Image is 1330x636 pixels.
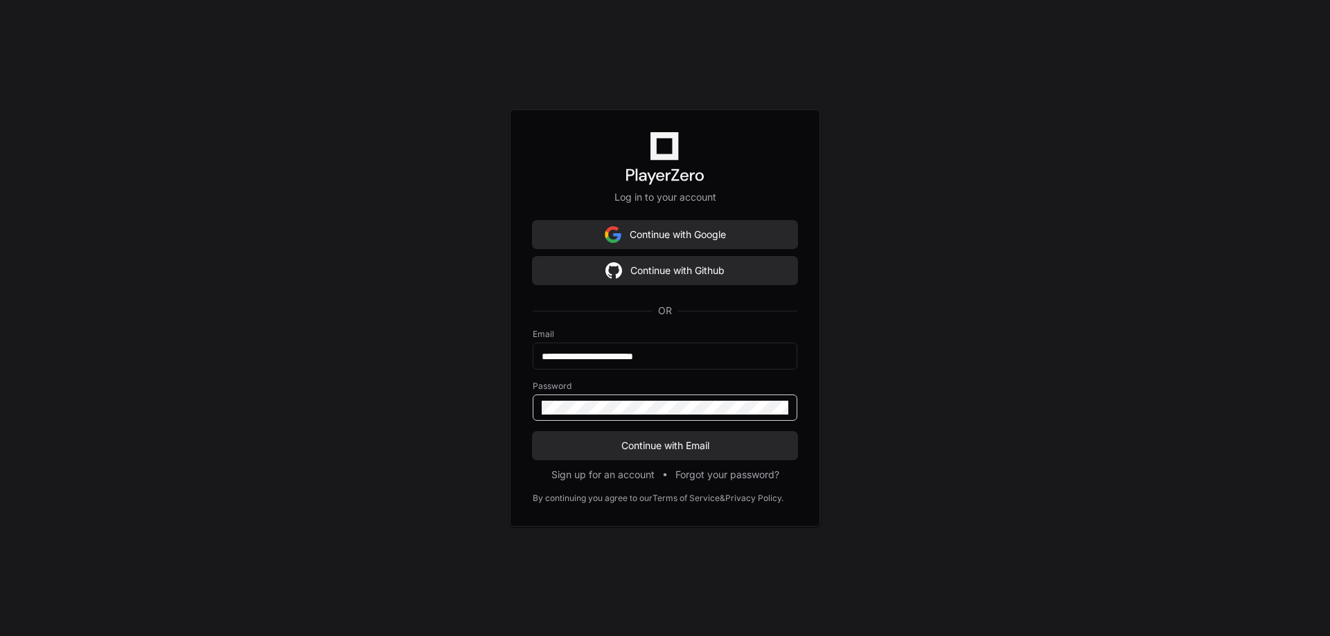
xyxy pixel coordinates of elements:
[533,329,797,340] label: Email
[725,493,783,504] a: Privacy Policy.
[605,221,621,248] img: Sign in with google
[605,257,622,284] img: Sign in with google
[653,493,720,504] a: Terms of Service
[533,493,653,504] div: By continuing you agree to our
[533,381,797,392] label: Password
[675,468,779,482] button: Forgot your password?
[533,190,797,204] p: Log in to your account
[533,439,797,453] span: Continue with Email
[533,432,797,460] button: Continue with Email
[551,468,655,482] button: Sign up for an account
[533,257,797,284] button: Continue with Github
[533,221,797,248] button: Continue with Google
[653,304,677,318] span: OR
[720,493,725,504] div: &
